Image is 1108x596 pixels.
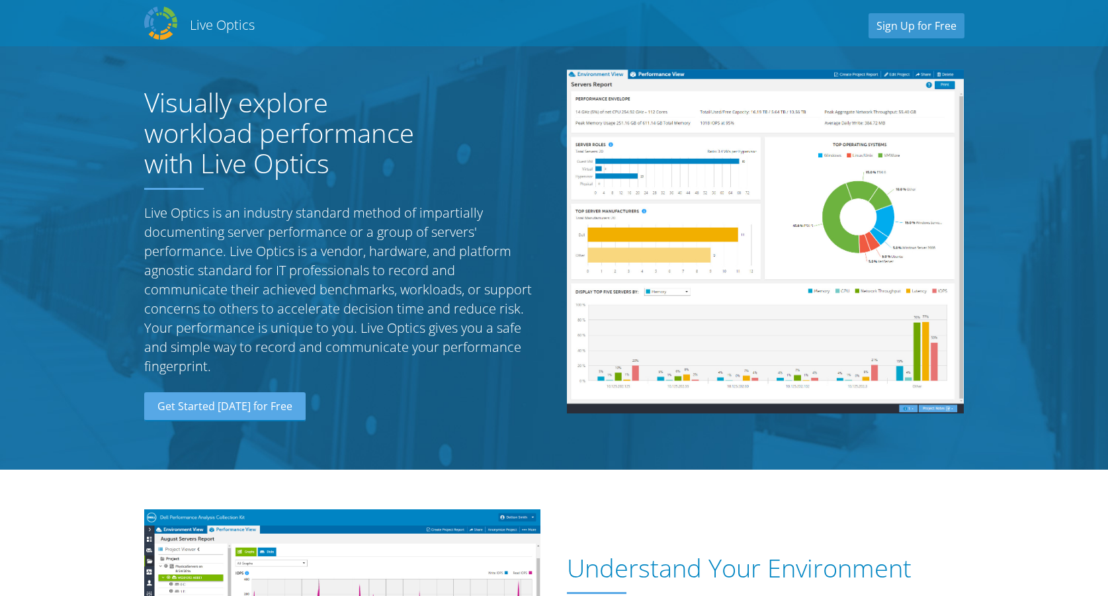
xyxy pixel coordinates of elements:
a: Get Started [DATE] for Free [144,392,306,421]
p: Live Optics is an industry standard method of impartially documenting server performance or a gro... [144,203,541,376]
img: Server Report [567,69,964,413]
h1: Understand Your Environment [567,554,957,583]
a: Sign Up for Free [869,13,964,38]
h1: Visually explore workload performance with Live Optics [144,87,442,179]
img: Dell Dpack [144,7,177,40]
h2: Live Optics [190,16,255,34]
